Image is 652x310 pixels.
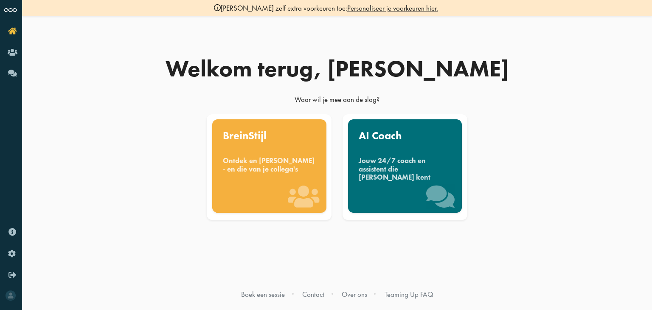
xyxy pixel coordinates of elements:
a: BreinStijl Ontdek en [PERSON_NAME] - en die van je collega's [205,114,334,220]
a: Teaming Up FAQ [385,290,433,299]
div: Jouw 24/7 coach en assistent die [PERSON_NAME] kent [359,157,451,181]
div: Waar wil je mee aan de slag? [133,95,541,108]
div: BreinStijl [223,130,315,141]
div: AI Coach [359,130,451,141]
a: AI Coach Jouw 24/7 coach en assistent die [PERSON_NAME] kent [341,114,469,220]
a: Personaliseer je voorkeuren hier. [347,3,438,13]
div: Welkom terug, [PERSON_NAME] [133,57,541,80]
a: Over ons [342,290,367,299]
div: Ontdek en [PERSON_NAME] - en die van je collega's [223,157,315,173]
a: Boek een sessie [241,290,285,299]
img: info-black.svg [214,4,221,11]
a: Contact [302,290,324,299]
